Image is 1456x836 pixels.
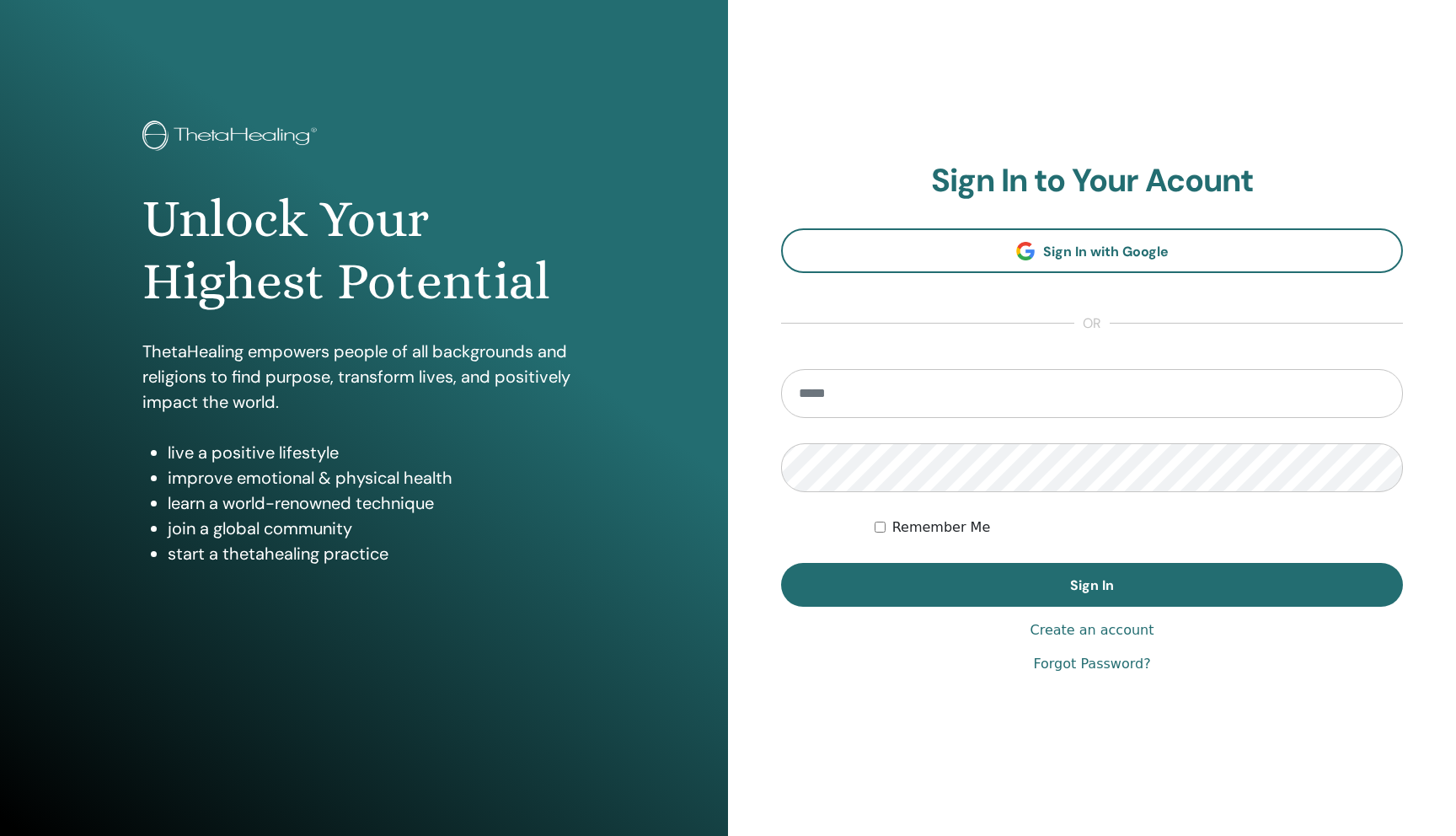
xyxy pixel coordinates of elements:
h1: Unlock Your Highest Potential [142,188,586,313]
li: start a thetahealing practice [168,541,586,566]
button: Sign In [781,563,1403,607]
li: join a global community [168,516,586,541]
a: Forgot Password? [1033,654,1150,674]
li: improve emotional & physical health [168,465,586,490]
a: Sign In with Google [781,228,1403,273]
a: Create an account [1030,620,1154,640]
p: ThetaHealing empowers people of all backgrounds and religions to find purpose, transform lives, a... [142,339,586,415]
li: learn a world-renowned technique [168,490,586,516]
li: live a positive lifestyle [168,440,586,465]
div: Keep me authenticated indefinitely or until I manually logout [875,517,1403,538]
span: Sign In [1070,576,1114,594]
label: Remember Me [892,517,991,538]
span: Sign In with Google [1043,243,1169,260]
h2: Sign In to Your Acount [781,162,1403,201]
span: or [1074,313,1110,334]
